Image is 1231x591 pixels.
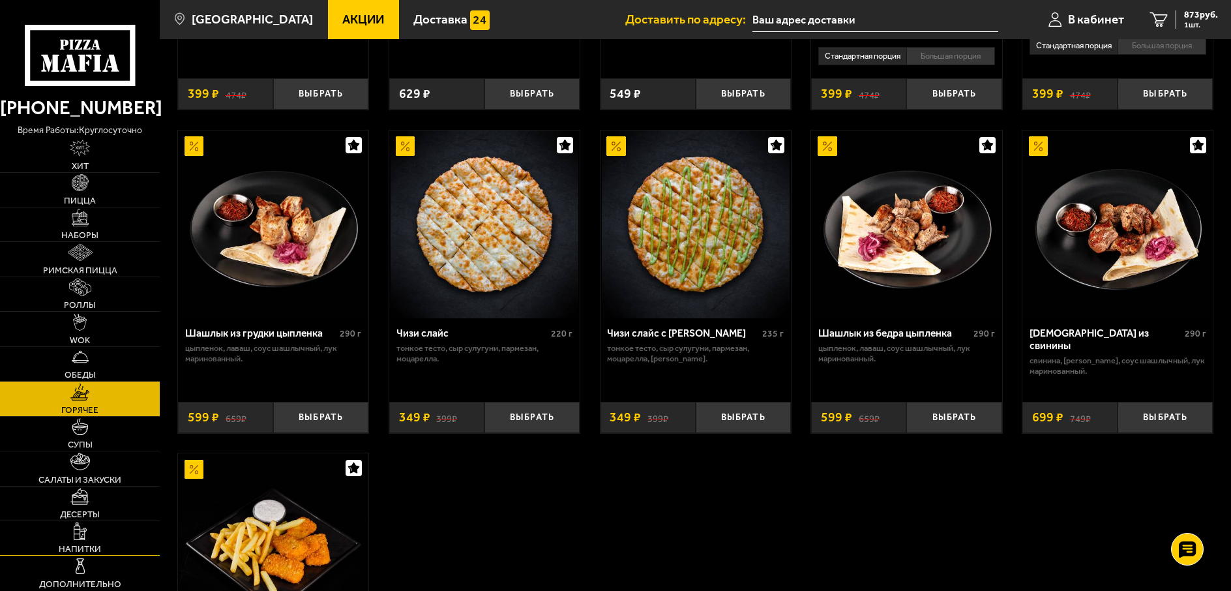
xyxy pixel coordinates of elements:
[601,130,791,318] a: АкционныйЧизи слайс с соусом Ранч
[68,440,93,449] span: Супы
[1032,87,1063,100] span: 399 ₽
[179,130,367,318] img: Шашлык из грудки цыпленка
[43,266,117,275] span: Римская пицца
[1030,356,1206,376] p: свинина, [PERSON_NAME], соус шашлычный, лук маринованный.
[70,336,90,345] span: WOK
[752,8,999,32] input: Ваш адрес доставки
[818,327,970,340] div: Шашлык из бедра цыпленка
[59,545,101,554] span: Напитки
[273,78,368,110] button: Выбрать
[65,371,96,380] span: Обеды
[61,406,98,415] span: Горячее
[1024,130,1211,318] img: Шашлык из свинины
[906,402,1001,433] button: Выбрать
[185,460,204,479] img: Акционный
[340,328,361,339] span: 290 г
[625,14,752,26] span: Доставить по адресу:
[60,510,100,519] span: Десерты
[1030,327,1181,352] div: [DEMOGRAPHIC_DATA] из свинины
[61,231,98,240] span: Наборы
[470,10,490,30] img: 15daf4d41897b9f0e9f617042186c801.svg
[185,327,337,340] div: Шашлык из грудки цыпленка
[436,411,457,424] s: 399 ₽
[399,87,430,100] span: 629 ₽
[396,327,548,340] div: Чизи слайс
[178,130,368,318] a: АкционныйШашлык из грудки цыпленка
[72,162,89,171] span: Хит
[226,87,246,100] s: 474 ₽
[396,136,415,156] img: Акционный
[185,136,204,156] img: Акционный
[389,130,580,318] a: АкционныйЧизи слайс
[821,411,852,424] span: 599 ₽
[1029,136,1048,156] img: Акционный
[812,130,1000,318] img: Шашлык из бедра цыпленка
[818,343,995,363] p: цыпленок, лаваш, соус шашлычный, лук маринованный.
[273,402,368,433] button: Выбрать
[39,580,121,589] span: Дополнительно
[762,328,784,339] span: 235 г
[484,402,580,433] button: Выбрать
[859,411,880,424] s: 659 ₽
[1030,37,1118,55] li: Стандартная порция
[1022,130,1213,318] a: АкционныйШашлык из свинины
[342,14,384,26] span: Акции
[1184,10,1218,20] span: 873 руб.
[607,327,759,340] div: Чизи слайс с [PERSON_NAME]
[38,476,121,485] span: Салаты и закуски
[610,87,641,100] span: 549 ₽
[226,411,246,424] s: 659 ₽
[602,130,790,318] img: Чизи слайс с соусом Ранч
[1070,411,1091,424] s: 749 ₽
[1070,87,1091,100] s: 474 ₽
[1118,402,1213,433] button: Выбрать
[696,78,791,110] button: Выбрать
[1184,21,1218,29] span: 1 шт.
[607,343,784,363] p: тонкое тесто, сыр сулугуни, пармезан, моцарелла, [PERSON_NAME].
[64,301,96,310] span: Роллы
[399,411,430,424] span: 349 ₽
[192,14,313,26] span: [GEOGRAPHIC_DATA]
[818,47,906,65] li: Стандартная порция
[188,87,219,100] span: 399 ₽
[752,8,999,32] span: Санкт-Петербург, Петергофское шоссе, 3к4
[64,196,96,205] span: Пицца
[811,130,1001,318] a: АкционныйШашлык из бедра цыпленка
[647,411,668,424] s: 399 ₽
[1118,37,1206,55] li: Большая порция
[484,78,580,110] button: Выбрать
[906,47,995,65] li: Большая порция
[1118,78,1213,110] button: Выбрать
[906,78,1001,110] button: Выбрать
[973,328,995,339] span: 290 г
[391,130,578,318] img: Чизи слайс
[396,343,573,363] p: тонкое тесто, сыр сулугуни, пармезан, моцарелла.
[188,411,219,424] span: 599 ₽
[1032,411,1063,424] span: 699 ₽
[185,343,362,363] p: цыпленок, лаваш, соус шашлычный, лук маринованный.
[818,136,837,156] img: Акционный
[821,87,852,100] span: 399 ₽
[1022,32,1213,68] div: 0
[606,136,626,156] img: Акционный
[859,87,880,100] s: 474 ₽
[610,411,641,424] span: 349 ₽
[551,328,572,339] span: 220 г
[1185,328,1206,339] span: 290 г
[696,402,791,433] button: Выбрать
[1068,14,1124,26] span: В кабинет
[413,14,467,26] span: Доставка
